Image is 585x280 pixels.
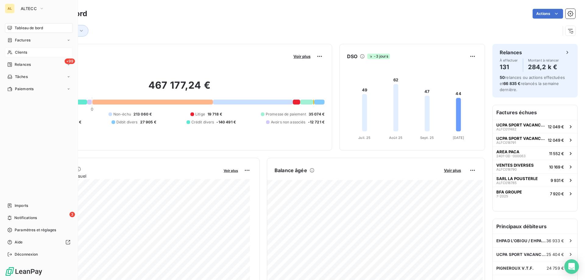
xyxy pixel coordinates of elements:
[500,58,518,62] span: À effectuer
[564,259,579,274] div: Open Intercom Messenger
[496,163,534,168] span: VENTES DIVERSES
[358,136,370,140] tspan: Juil. 25
[496,194,508,198] span: 7-2025
[493,173,577,187] button: SARL LA POUSTERLEALFC0187859 931 €
[548,138,564,143] span: 12 049 €
[493,219,577,234] h6: Principaux débiteurs
[550,191,564,196] span: 7 920 €
[496,127,516,131] span: ALFC017482
[500,75,565,92] span: relances ou actions effectuées et relancés la semaine dernière.
[216,119,236,125] span: -140 491 €
[549,151,564,156] span: 11 552 €
[444,168,461,173] span: Voir plus
[549,165,564,169] span: 10 169 €
[496,238,546,243] span: EHPAD L'OBIOU / EHPAD DE MENS
[15,203,28,208] span: Imports
[500,49,522,56] h6: Relances
[533,9,563,19] button: Actions
[275,167,307,174] h6: Balance âgée
[496,176,538,181] span: SARL LA POUSTERLE
[420,136,434,140] tspan: Sept. 25
[496,266,534,271] span: PIGNEROUX V.T.F.
[5,267,43,276] img: Logo LeanPay
[493,120,577,133] button: UCPA SPORT VACANCES - SERRE CHEVALIERALFC01748212 049 €
[15,252,38,257] span: Déconnexion
[496,181,517,185] span: ALFC018785
[496,252,546,257] span: UCPA SPORT VACANCES - SERRE CHEVALIER
[15,50,27,55] span: Clients
[195,112,205,117] span: Litige
[34,79,324,97] h2: 467 177,24 €
[493,105,577,120] h6: Factures échues
[548,124,564,129] span: 12 049 €
[5,237,73,247] a: Aide
[15,86,34,92] span: Paiements
[496,149,519,154] span: AREA PACA
[493,133,577,147] button: UCPA SPORT VACANCES - SERRE CHEVALIERALFC01879112 049 €
[15,25,43,31] span: Tableau de bord
[496,141,516,144] span: ALFC018791
[546,252,564,257] span: 25 404 €
[308,119,324,125] span: -12 721 €
[207,112,222,117] span: 19 718 €
[116,119,138,125] span: Débit divers
[496,168,517,171] span: ALFC018790
[528,58,559,62] span: Montant à relancer
[389,136,402,140] tspan: Août 25
[496,122,545,127] span: UCPA SPORT VACANCES - SERRE CHEVALIER
[271,119,306,125] span: Avoirs non associés
[15,239,23,245] span: Aide
[113,112,131,117] span: Non-échu
[453,136,464,140] tspan: [DATE]
[496,154,526,158] span: 2401-OD -000063
[91,107,93,112] span: 0
[69,212,75,217] span: 3
[15,74,28,80] span: Tâches
[15,62,31,67] span: Relances
[65,58,75,64] span: +99
[496,190,522,194] span: BFA GROUPE
[493,187,577,200] button: BFA GROUPE7-20257 920 €
[222,168,240,173] button: Voir plus
[34,173,219,179] span: Chiffre d'affaires mensuel
[496,136,545,141] span: UCPA SPORT VACANCES - SERRE CHEVALIER
[442,168,463,173] button: Voir plus
[15,227,56,233] span: Paramètres et réglages
[266,112,306,117] span: Promesse de paiement
[367,54,390,59] span: -3 jours
[292,54,312,59] button: Voir plus
[347,53,357,60] h6: DSO
[503,81,520,86] span: 66 835 €
[500,62,518,72] h4: 131
[551,178,564,183] span: 9 931 €
[293,54,310,59] span: Voir plus
[546,238,564,243] span: 36 933 €
[191,119,214,125] span: Crédit divers
[224,168,238,173] span: Voir plus
[15,37,30,43] span: Factures
[500,75,505,80] span: 50
[528,62,559,72] h4: 284,2 k €
[547,266,564,271] span: 24 759 €
[493,147,577,160] button: AREA PACA2401-OD -00006311 552 €
[133,112,152,117] span: 213 060 €
[493,160,577,173] button: VENTES DIVERSESALFC01879010 169 €
[140,119,156,125] span: 27 905 €
[21,6,37,11] span: ALTECC
[5,4,15,13] div: AL
[14,215,37,221] span: Notifications
[309,112,324,117] span: 35 074 €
